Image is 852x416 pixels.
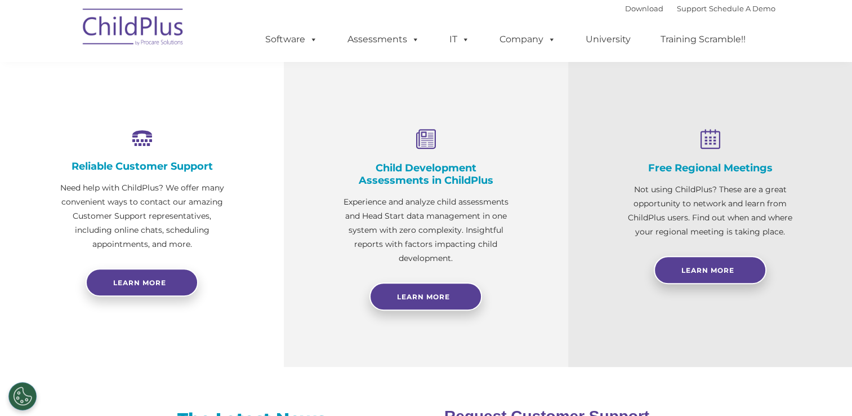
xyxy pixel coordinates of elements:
a: Schedule A Demo [709,4,775,13]
img: ChildPlus by Procare Solutions [77,1,190,57]
a: Software [254,28,329,51]
h4: Free Regional Meetings [624,162,796,174]
a: Company [488,28,567,51]
a: IT [438,28,481,51]
a: University [574,28,642,51]
p: Need help with ChildPlus? We offer many convenient ways to contact our amazing Customer Support r... [56,181,228,251]
span: Learn More [397,293,450,301]
h4: Child Development Assessments in ChildPlus [340,162,511,187]
p: Experience and analyze child assessments and Head Start data management in one system with zero c... [340,195,511,265]
a: Learn More [369,282,482,311]
a: Learn more [86,268,198,296]
span: Last name [157,74,191,83]
span: Learn more [113,278,166,287]
p: Not using ChildPlus? These are a great opportunity to network and learn from ChildPlus users. Fin... [624,183,796,239]
span: Phone number [157,121,204,129]
a: Assessments [336,28,431,51]
a: Training Scramble!! [649,28,757,51]
span: Learn More [681,266,734,275]
font: | [625,4,775,13]
a: Download [625,4,663,13]
h4: Reliable Customer Support [56,160,228,172]
button: Cookies Settings [8,382,37,410]
a: Learn More [654,256,766,284]
a: Support [677,4,707,13]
